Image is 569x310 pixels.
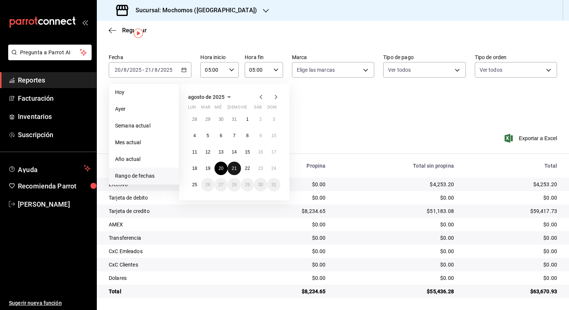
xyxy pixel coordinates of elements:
[152,67,154,73] span: /
[246,117,249,122] abbr: 1 de agosto de 2025
[207,133,209,138] abbr: 5 de agosto de 2025
[115,88,173,96] span: Hoy
[205,117,210,122] abbr: 29 de julio de 2025
[201,113,214,126] button: 29 de julio de 2025
[233,133,236,138] abbr: 7 de agosto de 2025
[188,113,201,126] button: 28 de julio de 2025
[241,178,254,191] button: 29 de agosto de 2025
[297,66,335,74] span: Elige las marcas
[383,55,465,60] label: Tipo de pago
[219,117,223,122] abbr: 30 de julio de 2025
[219,166,223,171] abbr: 20 de agosto de 2025
[115,105,173,113] span: Ayer
[192,182,197,187] abbr: 25 de agosto de 2025
[258,149,263,155] abbr: 16 de agosto de 2025
[188,145,201,159] button: 11 de agosto de 2025
[109,248,238,255] div: CxC Emleados
[337,163,454,169] div: Total sin propina
[205,166,210,171] abbr: 19 de agosto de 2025
[232,182,236,187] abbr: 28 de agosto de 2025
[232,117,236,122] abbr: 31 de julio de 2025
[18,75,90,85] span: Reportes
[250,274,325,282] div: $0.00
[475,55,557,60] label: Tipo de orden
[271,133,276,138] abbr: 10 de agosto de 2025
[201,162,214,175] button: 19 de agosto de 2025
[129,67,142,73] input: ----
[466,181,557,188] div: $4,253.20
[250,261,325,268] div: $0.00
[109,288,238,295] div: Total
[337,221,454,228] div: $0.00
[388,66,411,74] span: Ver todos
[271,149,276,155] abbr: 17 de agosto de 2025
[160,67,173,73] input: ----
[241,129,254,142] button: 8 de agosto de 2025
[20,49,80,56] span: Pregunta a Parrot AI
[115,172,173,180] span: Rango de fechas
[115,139,173,146] span: Mes actual
[466,194,557,201] div: $0.00
[241,162,254,175] button: 22 de agosto de 2025
[245,149,250,155] abbr: 15 de agosto de 2025
[466,234,557,242] div: $0.00
[337,207,454,215] div: $51,183.08
[188,105,196,113] abbr: lunes
[109,27,147,34] button: Regresar
[205,149,210,155] abbr: 12 de agosto de 2025
[115,122,173,130] span: Semana actual
[466,221,557,228] div: $0.00
[109,194,238,201] div: Tarjeta de debito
[250,288,325,295] div: $8,234.65
[82,19,88,25] button: open_drawer_menu
[123,67,127,73] input: --
[232,166,236,171] abbr: 21 de agosto de 2025
[245,55,283,60] label: Hora fin
[127,67,129,73] span: /
[201,178,214,191] button: 26 de agosto de 2025
[259,117,262,122] abbr: 2 de agosto de 2025
[109,261,238,268] div: CxC Clientes
[18,181,90,191] span: Recomienda Parrot
[232,149,236,155] abbr: 14 de agosto de 2025
[8,45,92,60] button: Pregunta a Parrot AI
[193,133,196,138] abbr: 4 de agosto de 2025
[254,129,267,142] button: 9 de agosto de 2025
[228,113,241,126] button: 31 de julio de 2025
[246,133,249,138] abbr: 8 de agosto de 2025
[267,129,280,142] button: 10 de agosto de 2025
[201,105,210,113] abbr: martes
[158,67,160,73] span: /
[5,54,92,62] a: Pregunta a Parrot AI
[466,207,557,215] div: $59,417.73
[254,145,267,159] button: 16 de agosto de 2025
[109,234,238,242] div: Transferencia
[506,134,557,143] span: Exportar a Excel
[241,113,254,126] button: 1 de agosto de 2025
[214,178,228,191] button: 27 de agosto de 2025
[267,105,277,113] abbr: domingo
[205,182,210,187] abbr: 26 de agosto de 2025
[267,178,280,191] button: 31 de agosto de 2025
[480,66,502,74] span: Ver todos
[115,155,173,163] span: Año actual
[188,178,201,191] button: 25 de agosto de 2025
[271,166,276,171] abbr: 24 de agosto de 2025
[201,129,214,142] button: 5 de agosto de 2025
[114,67,121,73] input: --
[258,182,263,187] abbr: 30 de agosto de 2025
[109,221,238,228] div: AMEX
[143,67,144,73] span: -
[130,6,257,15] h3: Sucursal: Mochomos ([GEOGRAPHIC_DATA])
[245,182,250,187] abbr: 29 de agosto de 2025
[214,113,228,126] button: 30 de julio de 2025
[228,178,241,191] button: 28 de agosto de 2025
[250,248,325,255] div: $0.00
[18,164,81,173] span: Ayuda
[220,133,222,138] abbr: 6 de agosto de 2025
[254,105,262,113] abbr: sábado
[337,248,454,255] div: $0.00
[188,93,233,101] button: agosto de 2025
[200,55,239,60] label: Hora inicio
[134,29,143,38] button: Tooltip marker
